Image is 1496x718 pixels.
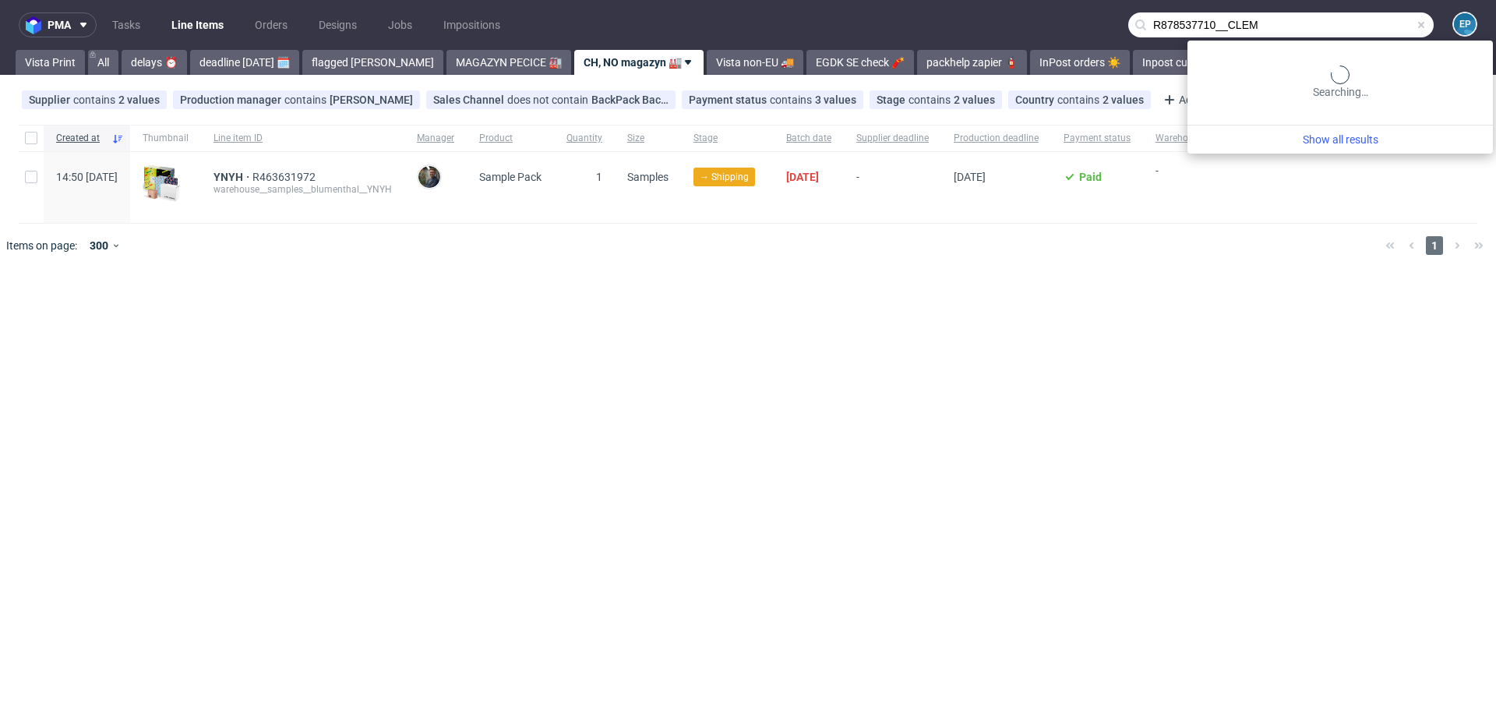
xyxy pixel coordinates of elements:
[627,132,669,145] span: Size
[770,94,815,106] span: contains
[213,132,392,145] span: Line item ID
[917,50,1027,75] a: packhelp zapier 🧯
[6,238,77,253] span: Items on page:
[1156,132,1203,145] span: Warehouse
[954,132,1039,145] span: Production deadline
[479,132,542,145] span: Product
[596,171,602,183] span: 1
[434,12,510,37] a: Impositions
[574,50,704,75] a: CH, NO magazyn 🏭
[309,12,366,37] a: Designs
[83,235,111,256] div: 300
[245,12,297,37] a: Orders
[566,132,602,145] span: Quantity
[103,12,150,37] a: Tasks
[56,171,118,183] span: 14:50 [DATE]
[1030,50,1130,75] a: InPost orders ☀️
[29,94,73,106] span: Supplier
[122,50,187,75] a: delays ⏰
[1064,132,1131,145] span: Payment status
[856,171,929,204] span: -
[1194,65,1487,100] div: Searching…
[909,94,954,106] span: contains
[627,171,669,183] span: Samples
[1454,13,1476,35] figcaption: EP
[302,50,443,75] a: flagged [PERSON_NAME]
[786,132,831,145] span: Batch date
[591,94,669,106] div: BackPack Back Market
[379,12,422,37] a: Jobs
[433,94,507,106] span: Sales Channel
[162,12,233,37] a: Line Items
[1057,94,1103,106] span: contains
[1103,94,1144,106] div: 2 values
[877,94,909,106] span: Stage
[26,16,48,34] img: logo
[16,50,85,75] a: Vista Print
[1156,164,1203,204] span: -
[417,132,454,145] span: Manager
[856,132,929,145] span: Supplier deadline
[190,50,299,75] a: deadline [DATE] 🗓️
[143,132,189,145] span: Thumbnail
[1426,236,1443,255] span: 1
[786,171,819,183] span: [DATE]
[700,170,749,184] span: → Shipping
[180,94,284,106] span: Production manager
[19,12,97,37] button: pma
[330,94,413,106] div: [PERSON_NAME]
[1079,171,1102,183] span: Paid
[88,50,118,75] a: All
[418,166,440,188] img: Maciej Sobola
[815,94,856,106] div: 3 values
[707,50,803,75] a: Vista non-EU 🚚
[1133,50,1222,75] a: Inpost custom
[213,171,252,183] a: YNYH
[284,94,330,106] span: contains
[806,50,914,75] a: EGDK SE check 🧨
[73,94,118,106] span: contains
[143,164,180,202] img: sample-icon.16e107be6ad460a3e330.png
[48,19,71,30] span: pma
[693,132,761,145] span: Stage
[954,94,995,106] div: 2 values
[252,171,319,183] a: R463631972
[56,132,105,145] span: Created at
[479,171,542,183] span: Sample Pack
[213,183,392,196] div: warehouse__samples__blumenthal__YNYH
[446,50,571,75] a: MAGAZYN PECICE 🏭
[507,94,591,106] span: does not contain
[1157,87,1226,112] div: Add filter
[1194,132,1487,147] a: Show all results
[954,171,986,183] span: [DATE]
[118,94,160,106] div: 2 values
[689,94,770,106] span: Payment status
[1015,94,1057,106] span: Country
